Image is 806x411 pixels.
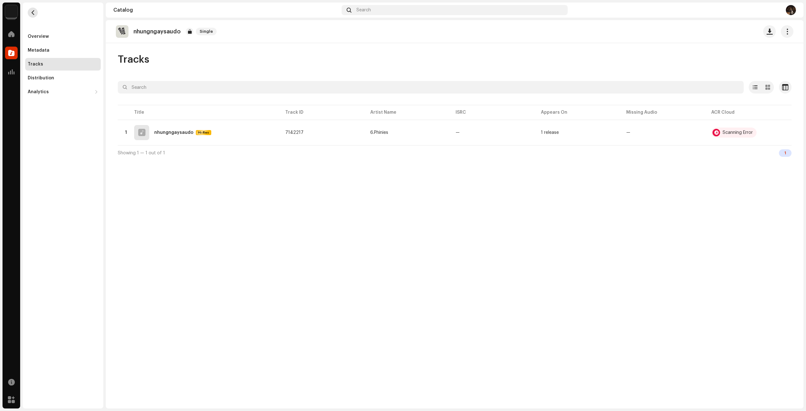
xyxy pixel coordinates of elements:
re-m-nav-item: Distribution [25,72,101,84]
div: 6.Phinies [370,130,388,135]
img: 76e35660-c1c7-4f61-ac9e-76e2af66a330 [5,5,18,18]
div: Metadata [28,48,49,53]
img: 2bc53146-647d-428f-a679-d151bfaa202a [116,25,128,38]
div: Distribution [28,76,54,81]
span: 7142217 [285,130,304,135]
re-m-nav-item: Metadata [25,44,101,57]
div: Overview [28,34,49,39]
div: 1 [779,149,792,157]
div: nhungngaysaudo [154,130,193,135]
p: nhungngaysaudo [133,28,181,35]
span: Tracks [118,53,149,66]
span: 6.Phinies [370,130,446,135]
span: Showing 1 — 1 out of 1 [118,151,165,155]
span: 1 release [541,130,616,135]
div: Scanning Error [723,130,753,135]
img: 80d4553b-db72-4141-ab10-a8b2c0ec5c9d [786,5,796,15]
re-a-table-badge: — [626,130,701,135]
span: Hi-Res [196,130,211,135]
span: Search [356,8,371,13]
div: 1 release [541,130,559,135]
input: Search [118,81,744,94]
div: Analytics [28,89,49,94]
div: — [456,130,460,135]
re-m-nav-dropdown: Analytics [25,86,101,98]
div: Tracks [28,62,43,67]
re-m-nav-item: Tracks [25,58,101,71]
span: Single [196,28,217,35]
re-m-nav-item: Overview [25,30,101,43]
div: Catalog [113,8,339,13]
